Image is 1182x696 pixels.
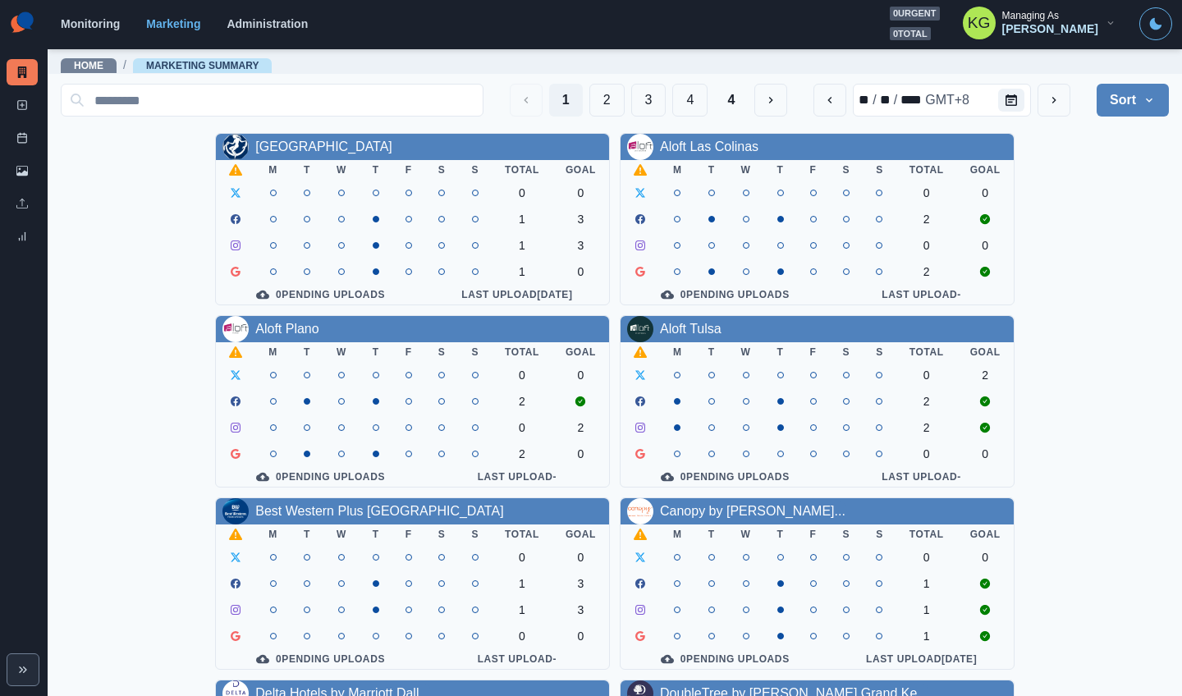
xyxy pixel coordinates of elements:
[695,160,728,180] th: T
[458,160,492,180] th: S
[970,239,1001,252] div: 0
[505,265,539,278] div: 1
[754,84,787,117] button: Next Media
[970,369,1001,382] div: 2
[7,158,38,184] a: Media Library
[660,524,695,544] th: M
[950,7,1129,39] button: Managing As[PERSON_NAME]
[957,524,1014,544] th: Goal
[634,288,817,301] div: 0 Pending Uploads
[634,470,817,483] div: 0 Pending Uploads
[830,342,864,362] th: S
[392,524,425,544] th: F
[970,186,1001,199] div: 0
[830,160,864,180] th: S
[728,160,764,180] th: W
[627,498,653,524] img: 448283599303931
[323,524,360,544] th: W
[505,603,539,616] div: 1
[970,551,1001,564] div: 0
[764,342,797,362] th: T
[61,17,120,30] a: Monitoring
[1097,84,1169,117] button: Sort
[896,524,957,544] th: Total
[549,84,583,117] button: Page 1
[566,213,596,226] div: 3
[728,524,764,544] th: W
[909,421,944,434] div: 2
[255,504,503,518] a: Best Western Plus [GEOGRAPHIC_DATA]
[1038,84,1070,117] button: next
[627,316,653,342] img: 109844765501564
[552,524,609,544] th: Goal
[255,524,291,544] th: M
[222,498,249,524] img: 107591225556643
[438,470,596,483] div: Last Upload -
[7,59,38,85] a: Marketing Summary
[392,342,425,362] th: F
[813,84,846,117] button: previous
[764,524,797,544] th: T
[566,603,596,616] div: 3
[7,223,38,250] a: Review Summary
[890,7,940,21] span: 0 urgent
[425,342,459,362] th: S
[510,84,543,117] button: Previous
[255,140,392,153] a: [GEOGRAPHIC_DATA]
[566,577,596,590] div: 3
[660,504,845,518] a: Canopy by [PERSON_NAME]...
[1002,10,1059,21] div: Managing As
[634,652,817,666] div: 0 Pending Uploads
[7,125,38,151] a: Post Schedule
[764,160,797,180] th: T
[957,160,1014,180] th: Goal
[222,316,249,342] img: 115558274762
[222,134,249,160] img: 284157519576
[438,288,596,301] div: Last Upload [DATE]
[695,342,728,362] th: T
[627,134,653,160] img: 123161447734516
[714,84,748,117] button: Last Page
[797,342,830,362] th: F
[227,17,308,30] a: Administration
[957,342,1014,362] th: Goal
[878,90,892,110] div: day
[146,60,259,71] a: Marketing Summary
[566,447,596,460] div: 0
[660,140,758,153] a: Aloft Las Colinas
[890,27,931,41] span: 0 total
[1139,7,1172,40] button: Toggle Mode
[660,342,695,362] th: M
[998,89,1024,112] button: Calendar
[360,160,392,180] th: T
[458,524,492,544] th: S
[695,524,728,544] th: T
[291,160,323,180] th: T
[566,186,596,199] div: 0
[323,160,360,180] th: W
[492,524,552,544] th: Total
[255,160,291,180] th: M
[909,213,944,226] div: 2
[797,160,830,180] th: F
[552,342,609,362] th: Goal
[505,369,539,382] div: 0
[438,652,596,666] div: Last Upload -
[672,84,708,117] button: Page 4
[505,239,539,252] div: 1
[909,447,944,460] div: 0
[909,395,944,408] div: 2
[255,342,291,362] th: M
[909,551,944,564] div: 0
[505,577,539,590] div: 1
[970,447,1001,460] div: 0
[505,213,539,226] div: 1
[896,160,957,180] th: Total
[229,652,412,666] div: 0 Pending Uploads
[566,265,596,278] div: 0
[909,577,944,590] div: 1
[458,342,492,362] th: S
[660,160,695,180] th: M
[871,90,877,110] div: /
[566,369,596,382] div: 0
